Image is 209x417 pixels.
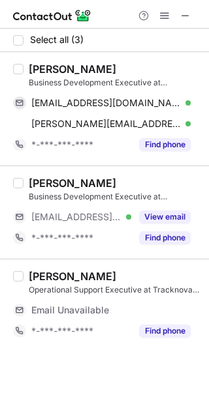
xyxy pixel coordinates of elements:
span: [EMAIL_ADDRESS][DOMAIN_NAME] [31,211,121,223]
span: [EMAIL_ADDRESS][DOMAIN_NAME] [31,97,181,109]
span: [PERSON_NAME][EMAIL_ADDRESS][DOMAIN_NAME] [31,118,181,130]
div: Business Development Executive at Tracknovate Mobile Resource Management [29,191,201,203]
button: Reveal Button [139,210,191,223]
div: Business Development Executive at Tracknovate Mobile Resource Management [29,77,201,89]
span: Email Unavailable [31,304,109,316]
button: Reveal Button [139,324,191,338]
div: [PERSON_NAME] [29,63,116,76]
div: [PERSON_NAME] [29,270,116,283]
span: Select all (3) [30,35,84,45]
button: Reveal Button [139,231,191,244]
div: [PERSON_NAME] [29,177,116,190]
div: Operational Support Executive at Tracknovate Mobile Resource Management [29,284,201,296]
button: Reveal Button [139,138,191,151]
img: ContactOut v5.3.10 [13,8,91,23]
